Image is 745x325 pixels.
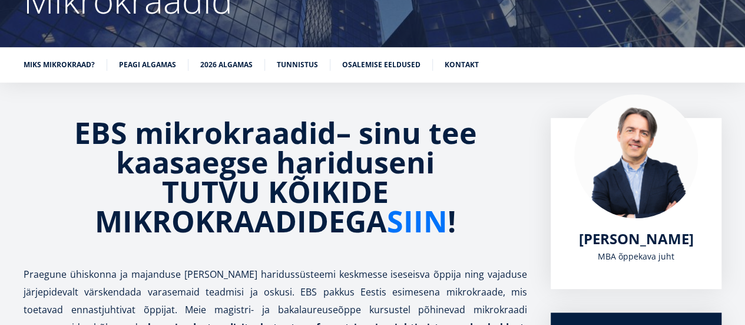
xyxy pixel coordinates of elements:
a: Tunnistus [277,59,318,71]
strong: sinu tee kaasaegse hariduseni TUTVU KÕIKIDE MIKROKRAADIDEGA ! [95,113,477,241]
div: MBA õppekava juht [574,248,698,265]
strong: EBS mikrokraadid [74,113,336,153]
span: [PERSON_NAME] [579,229,694,248]
a: Kontakt [445,59,479,71]
a: 2026 algamas [200,59,253,71]
img: Marko Rillo [574,94,698,218]
a: SIIN [387,206,448,236]
a: [PERSON_NAME] [579,230,694,248]
strong: – [336,113,351,153]
a: Peagi algamas [119,59,176,71]
a: Miks mikrokraad? [24,59,95,71]
a: Osalemise eeldused [342,59,420,71]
